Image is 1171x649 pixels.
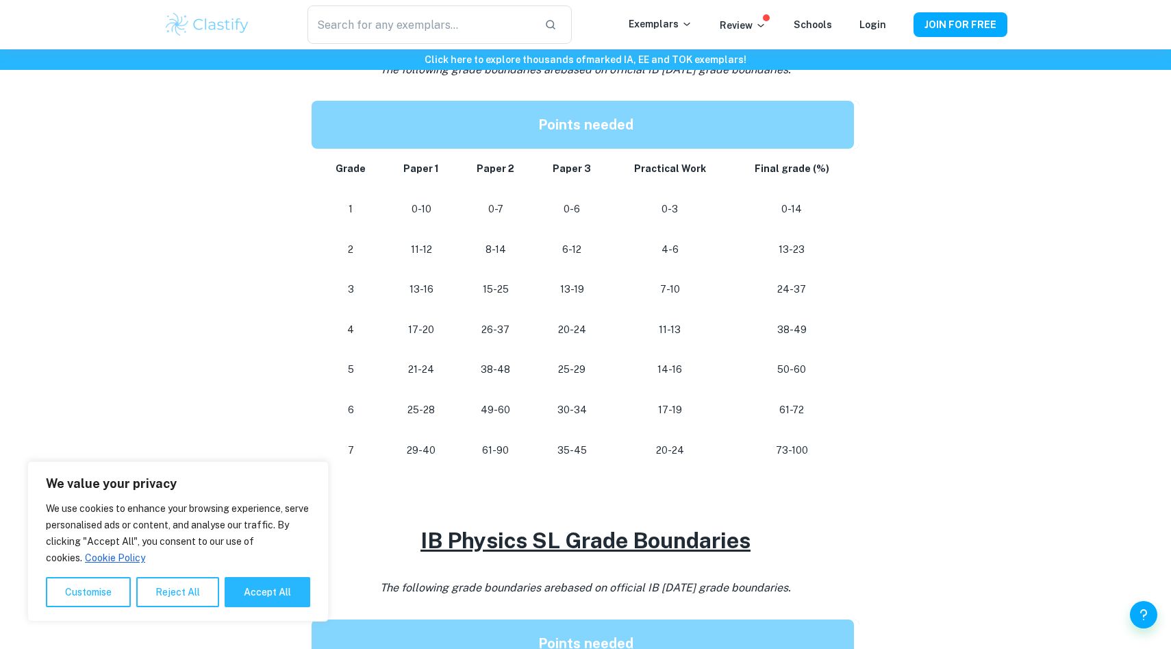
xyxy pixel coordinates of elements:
[396,200,447,219] p: 0-10
[629,16,692,32] p: Exemplars
[634,163,706,174] strong: Practical Work
[380,581,791,594] i: The following grade boundaries are
[755,163,829,174] strong: Final grade (%)
[477,163,514,174] strong: Paper 2
[544,241,599,259] p: 6-12
[307,5,533,44] input: Search for any exemplars...
[914,12,1007,37] button: JOIN FOR FREE
[396,280,447,299] p: 13-16
[46,500,310,566] p: We use cookies to enhance your browsing experience, serve personalised ads or content, and analys...
[740,280,843,299] p: 24-37
[420,528,751,553] u: IB Physics SL Grade Boundaries
[328,321,374,339] p: 4
[621,200,718,219] p: 0-3
[328,241,374,259] p: 2
[46,476,310,492] p: We value your privacy
[164,11,251,38] img: Clastify logo
[328,280,374,299] p: 3
[380,63,791,76] i: The following grade boundaries are
[328,401,374,419] p: 6
[225,577,310,607] button: Accept All
[544,321,599,339] p: 20-24
[720,18,766,33] p: Review
[740,401,843,419] p: 61-72
[3,52,1168,67] h6: Click here to explore thousands of marked IA, EE and TOK exemplars !
[553,163,591,174] strong: Paper 3
[84,552,146,564] a: Cookie Policy
[740,360,843,379] p: 50-60
[740,441,843,460] p: 73-100
[544,401,599,419] p: 30-34
[621,441,718,460] p: 20-24
[621,241,718,259] p: 4-6
[740,200,843,219] p: 0-14
[396,321,447,339] p: 17-20
[859,19,886,30] a: Login
[794,19,832,30] a: Schools
[544,360,599,379] p: 25-29
[740,321,843,339] p: 38-49
[621,321,718,339] p: 11-13
[27,461,329,622] div: We value your privacy
[46,577,131,607] button: Customise
[469,321,523,339] p: 26-37
[136,577,219,607] button: Reject All
[560,63,791,76] span: based on official IB [DATE] grade boundaries.
[544,200,599,219] p: 0-6
[538,117,633,133] strong: Points needed
[621,280,718,299] p: 7-10
[560,581,791,594] span: based on official IB [DATE] grade boundaries.
[396,441,447,460] p: 29-40
[469,360,523,379] p: 38-48
[469,441,523,460] p: 61-90
[1130,601,1157,628] button: Help and Feedback
[336,163,366,174] strong: Grade
[469,200,523,219] p: 0-7
[396,360,447,379] p: 21-24
[469,401,523,419] p: 49-60
[403,163,439,174] strong: Paper 1
[469,241,523,259] p: 8-14
[396,241,447,259] p: 11-12
[328,200,374,219] p: 1
[328,360,374,379] p: 5
[621,401,718,419] p: 17-19
[740,241,843,259] p: 13-23
[328,441,374,460] p: 7
[544,280,599,299] p: 13-19
[544,441,599,460] p: 35-45
[396,401,447,419] p: 25-28
[469,280,523,299] p: 15-25
[621,360,718,379] p: 14-16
